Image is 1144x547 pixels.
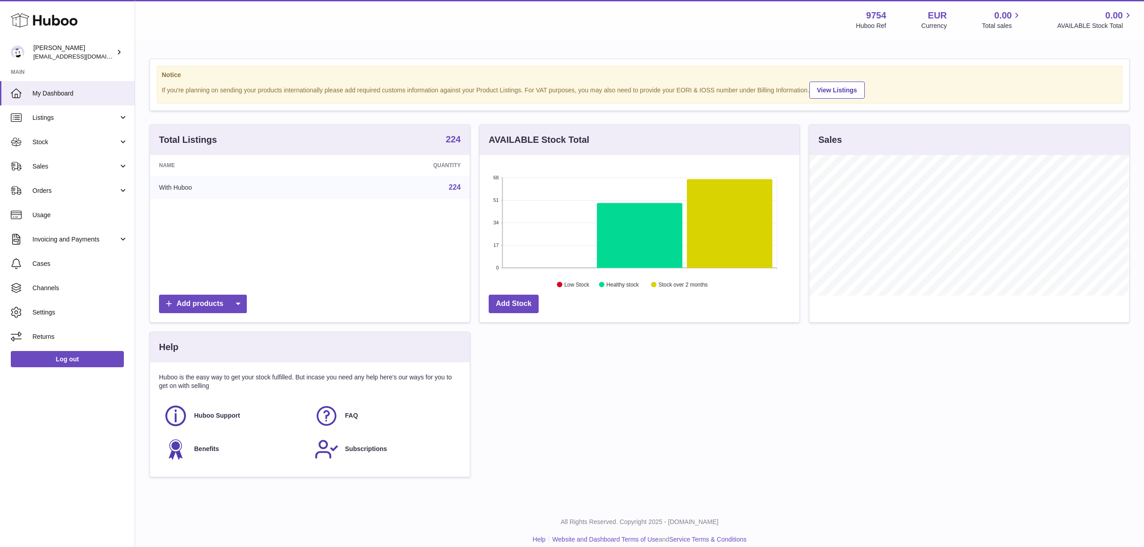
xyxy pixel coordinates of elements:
[446,135,461,144] strong: 224
[159,373,461,390] p: Huboo is the easy way to get your stock fulfilled. But incase you need any help here's our ways f...
[496,265,499,270] text: 0
[606,282,639,288] text: Healthy stock
[150,176,319,199] td: With Huboo
[32,333,128,341] span: Returns
[142,518,1137,526] p: All Rights Reserved. Copyright 2025 - [DOMAIN_NAME]
[345,411,358,420] span: FAQ
[32,211,128,219] span: Usage
[564,282,590,288] text: Low Stock
[818,134,842,146] h3: Sales
[552,536,658,543] a: Website and Dashboard Terms of Use
[314,404,456,428] a: FAQ
[345,445,387,453] span: Subscriptions
[549,535,746,544] li: and
[32,162,118,171] span: Sales
[32,284,128,292] span: Channels
[33,53,132,60] span: [EMAIL_ADDRESS][DOMAIN_NAME]
[159,134,217,146] h3: Total Listings
[994,9,1012,22] span: 0.00
[1105,9,1123,22] span: 0.00
[449,183,461,191] a: 224
[866,9,886,22] strong: 9754
[159,341,178,353] h3: Help
[33,44,114,61] div: [PERSON_NAME]
[194,445,219,453] span: Benefits
[11,351,124,367] a: Log out
[32,260,128,268] span: Cases
[982,22,1022,30] span: Total sales
[658,282,708,288] text: Stock over 2 months
[1057,22,1133,30] span: AVAILABLE Stock Total
[493,197,499,203] text: 51
[163,404,305,428] a: Huboo Support
[194,411,240,420] span: Huboo Support
[11,46,24,59] img: internalAdmin-9754@internal.huboo.com
[1057,9,1133,30] a: 0.00 AVAILABLE Stock Total
[489,295,539,313] a: Add Stock
[162,71,1117,79] strong: Notice
[493,220,499,225] text: 34
[922,22,947,30] div: Currency
[928,9,947,22] strong: EUR
[32,114,118,122] span: Listings
[32,89,128,98] span: My Dashboard
[319,155,470,176] th: Quantity
[150,155,319,176] th: Name
[159,295,247,313] a: Add products
[533,536,546,543] a: Help
[32,308,128,317] span: Settings
[809,82,865,99] a: View Listings
[489,134,589,146] h3: AVAILABLE Stock Total
[32,187,118,195] span: Orders
[493,242,499,248] text: 17
[493,175,499,180] text: 68
[314,437,456,461] a: Subscriptions
[32,138,118,146] span: Stock
[982,9,1022,30] a: 0.00 Total sales
[162,80,1117,99] div: If you're planning on sending your products internationally please add required customs informati...
[163,437,305,461] a: Benefits
[669,536,747,543] a: Service Terms & Conditions
[856,22,886,30] div: Huboo Ref
[32,235,118,244] span: Invoicing and Payments
[446,135,461,146] a: 224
